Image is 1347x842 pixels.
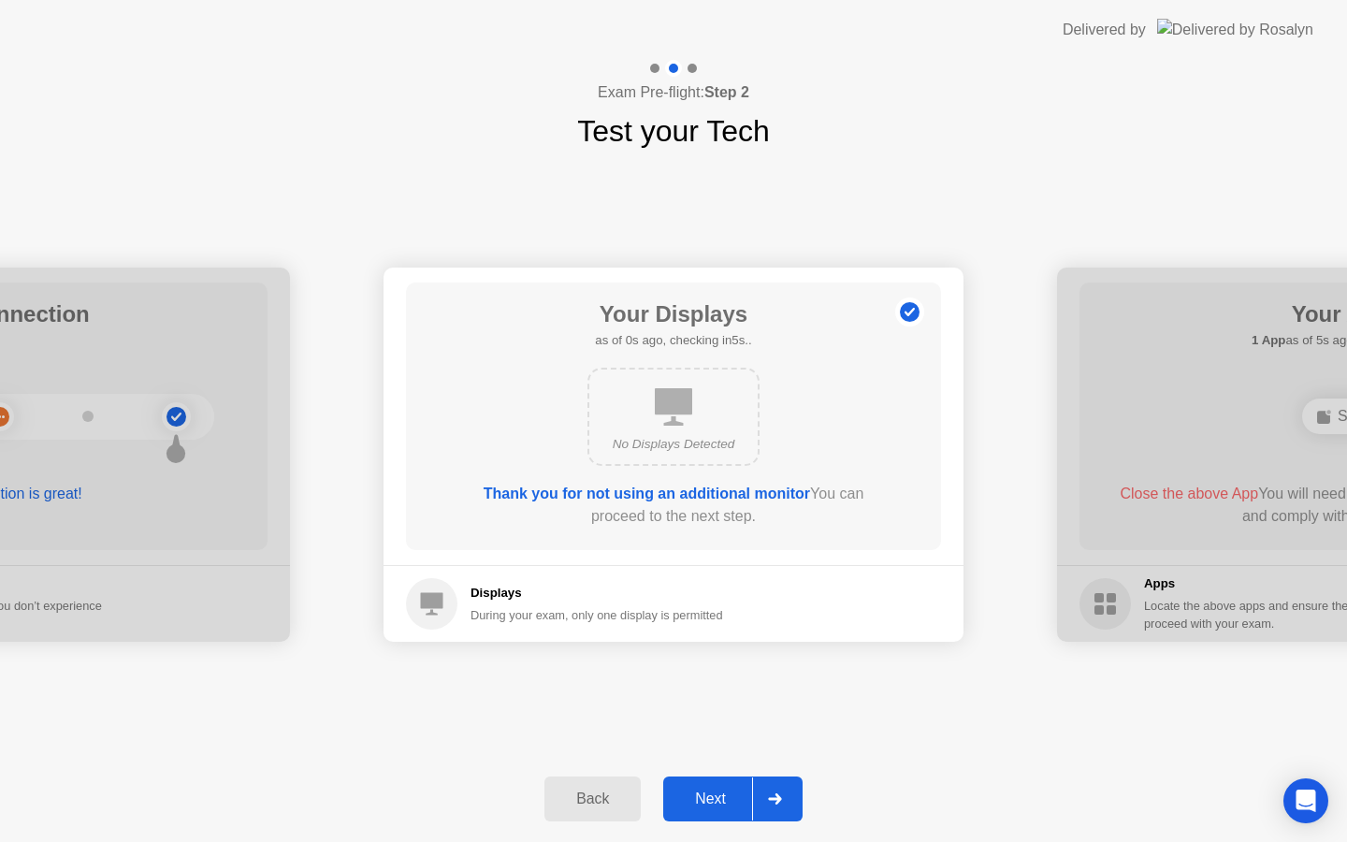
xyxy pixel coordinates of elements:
[1283,778,1328,823] div: Open Intercom Messenger
[550,791,635,807] div: Back
[663,777,803,821] button: Next
[1157,19,1313,40] img: Delivered by Rosalyn
[604,435,743,454] div: No Displays Detected
[595,298,751,331] h1: Your Displays
[669,791,752,807] div: Next
[1063,19,1146,41] div: Delivered by
[704,84,749,100] b: Step 2
[459,483,888,528] div: You can proceed to the next step.
[544,777,641,821] button: Back
[595,331,751,350] h5: as of 0s ago, checking in5s..
[484,486,810,501] b: Thank you for not using an additional monitor
[598,81,749,104] h4: Exam Pre-flight:
[471,584,723,602] h5: Displays
[471,606,723,624] div: During your exam, only one display is permitted
[577,109,770,153] h1: Test your Tech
